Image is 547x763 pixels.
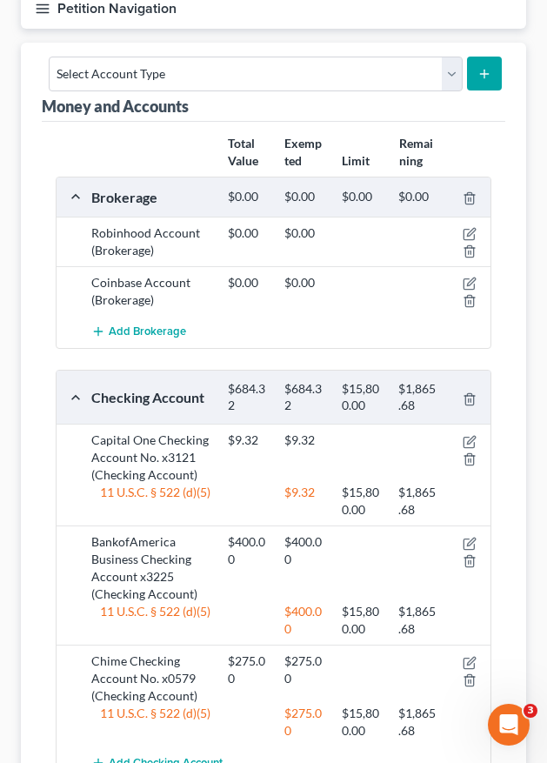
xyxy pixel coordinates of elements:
div: $9.32 [219,432,276,449]
strong: Remaining [399,136,433,168]
div: $1,865.68 [390,484,446,519]
div: $0.00 [390,189,446,205]
div: $0.00 [219,224,276,242]
button: Add Brokerage [91,316,186,348]
div: $400.00 [276,603,332,638]
div: Robinhood Account (Brokerage) [83,224,219,259]
iframe: Intercom live chat [488,704,530,746]
div: $0.00 [219,189,276,205]
div: $15,800.00 [333,705,390,740]
div: $400.00 [219,533,276,568]
div: $0.00 [276,224,332,242]
div: $684.32 [219,381,276,413]
div: $0.00 [333,189,390,205]
div: BankofAmerica Business Checking Account x3225 (Checking Account) [83,533,219,603]
div: $400.00 [276,533,332,568]
div: 11 U.S.C. § 522 (d)(5) [83,603,219,638]
div: $1,865.68 [390,705,446,740]
div: $0.00 [276,274,332,291]
div: $15,800.00 [333,603,390,638]
div: Coinbase Account (Brokerage) [83,274,219,309]
div: $0.00 [276,189,332,205]
div: $9.32 [276,432,332,449]
div: $275.00 [276,653,332,687]
div: 11 U.S.C. § 522 (d)(5) [83,705,219,740]
div: $0.00 [219,274,276,291]
div: Money and Accounts [42,96,189,117]
span: Add Brokerage [109,325,186,339]
div: $684.32 [276,381,332,413]
strong: Total Value [228,136,258,168]
strong: Exempted [284,136,322,168]
div: $275.00 [276,705,332,740]
strong: Limit [342,153,370,168]
div: $15,800.00 [333,484,390,519]
div: $15,800.00 [333,381,390,413]
div: 11 U.S.C. § 522 (d)(5) [83,484,219,519]
div: $275.00 [219,653,276,687]
div: $1,865.68 [390,603,446,638]
div: $9.32 [276,484,332,519]
div: Capital One Checking Account No. x3121 (Checking Account) [83,432,219,484]
div: Chime Checking Account No. x0579 (Checking Account) [83,653,219,705]
span: 3 [524,704,537,718]
div: Brokerage [83,188,219,206]
div: $1,865.68 [390,381,446,413]
div: Checking Account [83,388,219,406]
